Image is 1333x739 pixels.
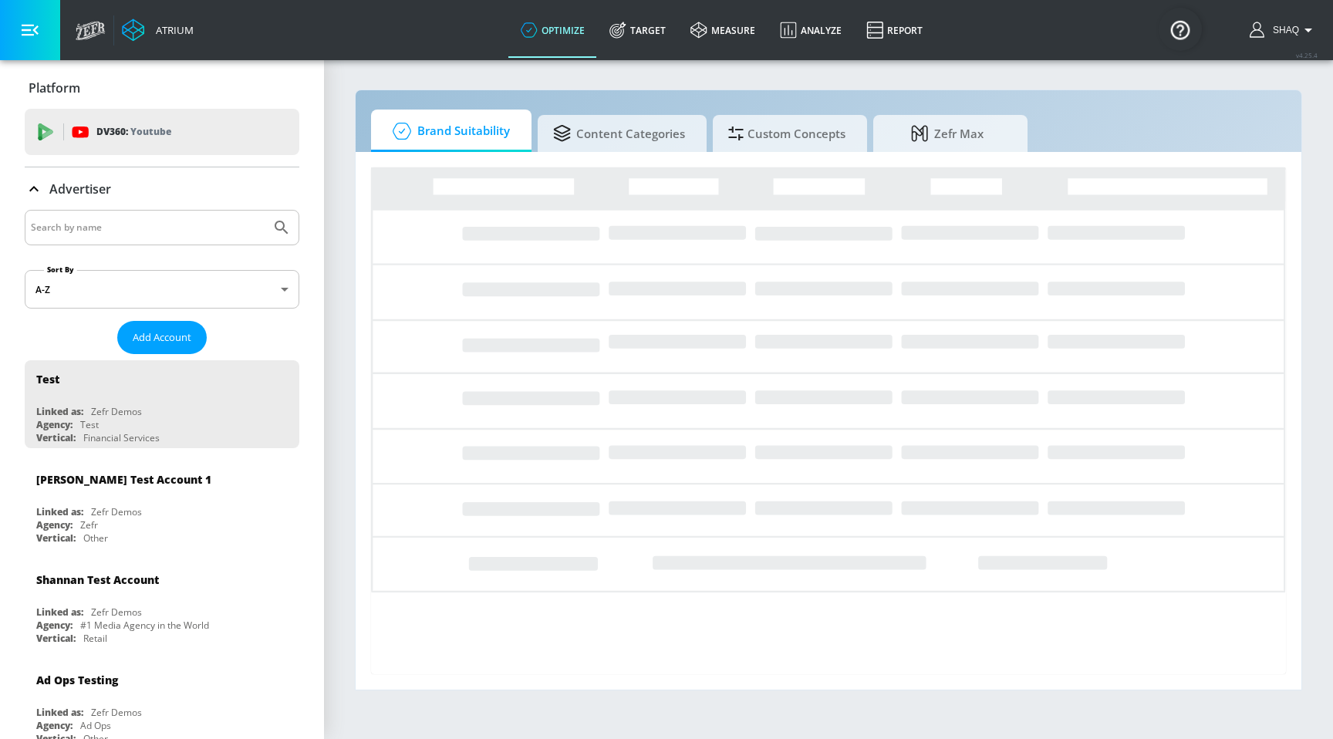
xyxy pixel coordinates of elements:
a: Atrium [122,19,194,42]
p: Platform [29,79,80,96]
div: Ad Ops Testing [36,673,118,687]
div: Other [83,531,108,545]
span: Brand Suitability [386,113,510,150]
div: Shannan Test AccountLinked as:Zefr DemosAgency:#1 Media Agency in the WorldVertical:Retail [25,561,299,649]
div: Atrium [150,23,194,37]
div: #1 Media Agency in the World [80,619,209,632]
a: Target [597,2,678,58]
div: Retail [83,632,107,645]
div: Zefr Demos [91,405,142,418]
div: Vertical: [36,531,76,545]
div: A-Z [25,270,299,309]
div: TestLinked as:Zefr DemosAgency:TestVertical:Financial Services [25,360,299,448]
div: Zefr [80,518,98,531]
div: Zefr Demos [91,505,142,518]
div: Shannan Test Account [36,572,159,587]
span: Custom Concepts [728,115,845,152]
span: Add Account [133,329,191,346]
div: Ad Ops [80,719,111,732]
div: Vertical: [36,632,76,645]
div: Vertical: [36,431,76,444]
label: Sort By [44,265,77,275]
div: Test [36,372,59,386]
span: login as: shaquille.huang@zefr.com [1267,25,1299,35]
span: Zefr Max [889,115,1006,152]
div: Zefr Demos [91,606,142,619]
div: Advertiser [25,167,299,211]
div: DV360: Youtube [25,109,299,155]
input: Search by name [31,218,265,238]
div: Agency: [36,619,73,632]
button: Shaq [1250,21,1318,39]
div: Platform [25,66,299,110]
p: DV360: [96,123,171,140]
div: Agency: [36,719,73,732]
button: Open Resource Center [1159,8,1202,51]
a: measure [678,2,768,58]
div: [PERSON_NAME] Test Account 1 [36,472,211,487]
a: Report [854,2,935,58]
div: Agency: [36,418,73,431]
div: Financial Services [83,431,160,444]
div: Test [80,418,99,431]
div: Linked as: [36,706,83,719]
div: Zefr Demos [91,706,142,719]
span: v 4.25.4 [1296,51,1318,59]
span: Content Categories [553,115,685,152]
div: Linked as: [36,405,83,418]
button: Add Account [117,321,207,354]
div: [PERSON_NAME] Test Account 1Linked as:Zefr DemosAgency:ZefrVertical:Other [25,461,299,548]
div: Linked as: [36,606,83,619]
div: Agency: [36,518,73,531]
a: optimize [508,2,597,58]
p: Advertiser [49,181,111,197]
p: Youtube [130,123,171,140]
div: Linked as: [36,505,83,518]
a: Analyze [768,2,854,58]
